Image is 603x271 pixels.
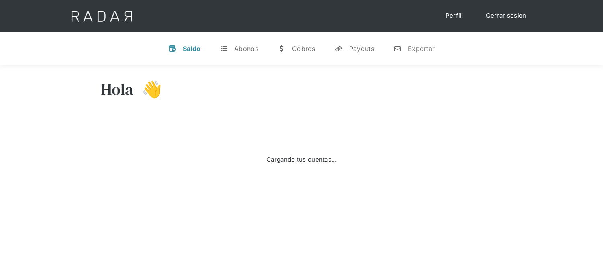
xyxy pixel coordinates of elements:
[437,8,470,24] a: Perfil
[408,45,435,53] div: Exportar
[183,45,201,53] div: Saldo
[393,45,401,53] div: n
[335,45,343,53] div: y
[478,8,535,24] a: Cerrar sesión
[134,79,162,99] h3: 👋
[101,79,134,99] h3: Hola
[266,155,337,164] div: Cargando tus cuentas...
[220,45,228,53] div: t
[292,45,315,53] div: Cobros
[349,45,374,53] div: Payouts
[168,45,176,53] div: v
[278,45,286,53] div: w
[234,45,258,53] div: Abonos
